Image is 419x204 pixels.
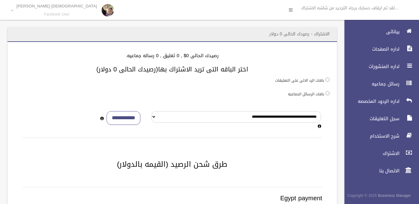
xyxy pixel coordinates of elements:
span: الاتصال بنا [339,168,401,174]
span: Copyright © 2015 [347,192,377,199]
span: اداره الصفحات [339,46,401,52]
a: الاتصال بنا [339,164,419,178]
label: باقات الرسائل الجماعيه [288,91,324,97]
span: سجل التعليقات [339,116,401,122]
a: اداره المنشورات [339,60,419,73]
a: اداره الردود المخصصه [339,94,419,108]
span: رسائل جماعيه [339,81,401,87]
span: اداره الردود المخصصه [339,98,401,104]
small: Facebook User [16,12,97,17]
h3: اختر الباقه التى تريد الاشتراك بها(رصيدك الحالى 0 دولار) [15,66,330,73]
a: بياناتى [339,25,419,39]
a: رسائل جماعيه [339,77,419,91]
h4: رصيدك الحالى 0$ , 0 تعليق , 0 رساله جماعيه. [15,53,330,58]
a: سجل التعليقات [339,112,419,125]
h2: طرق شحن الرصيد (القيمه بالدولار) [15,160,330,168]
label: باقات الرد الالى على التعليقات [275,77,324,84]
span: اداره المنشورات [339,63,401,70]
header: الاشتراك - رصيدك الحالى 0 دولار [262,28,337,40]
span: بياناتى [339,29,401,35]
span: الاشتراك [339,150,401,156]
a: شرح الاستخدام [339,129,419,143]
span: شرح الاستخدام [339,133,401,139]
strong: Bussiness Manager [378,192,411,199]
a: الاشتراك [339,147,419,160]
h3: Egypt payment [22,195,322,202]
p: [DEMOGRAPHIC_DATA] [PERSON_NAME] [16,4,97,8]
a: اداره الصفحات [339,42,419,56]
